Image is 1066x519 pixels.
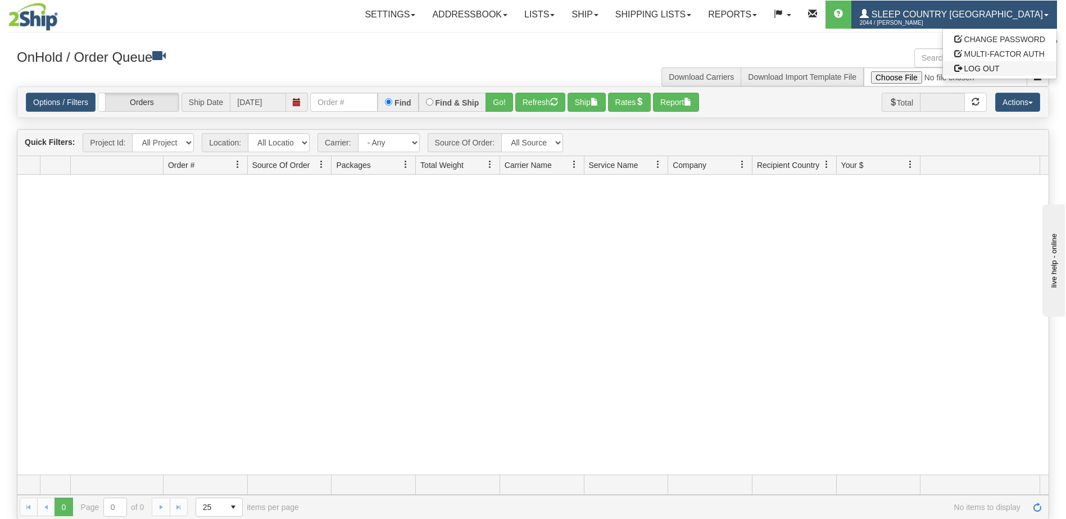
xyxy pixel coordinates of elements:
span: Location: [202,133,248,152]
span: Carrier Name [505,160,552,171]
button: Report [653,93,699,112]
a: Settings [356,1,424,29]
a: Packages filter column settings [396,155,415,174]
label: Orders [98,93,179,111]
span: Order # [168,160,194,171]
a: Refresh [1028,498,1046,516]
span: Sleep Country [GEOGRAPHIC_DATA] [869,10,1043,19]
label: Find [394,99,411,107]
button: Actions [995,93,1040,112]
h3: OnHold / Order Queue [17,48,525,65]
a: Addressbook [424,1,516,29]
iframe: chat widget [1040,202,1065,317]
a: Carrier Name filter column settings [565,155,584,174]
a: Download Carriers [669,72,734,81]
span: 25 [203,502,217,513]
span: Page of 0 [81,498,144,517]
span: Page sizes drop down [196,498,243,517]
a: Total Weight filter column settings [480,155,500,174]
button: Refresh [515,93,565,112]
span: 2044 / [PERSON_NAME] [860,17,944,29]
a: Your $ filter column settings [901,155,920,174]
button: Ship [568,93,606,112]
div: live help - online [8,10,104,18]
a: Lists [516,1,563,29]
span: Ship Date [182,93,230,112]
a: Sleep Country [GEOGRAPHIC_DATA] 2044 / [PERSON_NAME] [851,1,1057,29]
button: Rates [608,93,651,112]
span: Recipient Country [757,160,819,171]
input: Order # [310,93,378,112]
span: Service Name [589,160,638,171]
span: Source Of Order [252,160,310,171]
a: Service Name filter column settings [648,155,668,174]
input: Search [914,48,1027,67]
span: MULTI-FACTOR AUTH [964,49,1045,58]
a: Order # filter column settings [228,155,247,174]
img: logo2044.jpg [8,3,58,31]
span: Page 0 [55,498,72,516]
label: Find & Ship [436,99,479,107]
a: LOG OUT [943,61,1056,76]
span: items per page [196,498,299,517]
a: CHANGE PASSWORD [943,32,1056,47]
span: select [224,498,242,516]
div: grid toolbar [17,130,1049,156]
span: Total Weight [420,160,464,171]
a: Ship [563,1,606,29]
span: Packages [336,160,370,171]
span: CHANGE PASSWORD [964,35,1045,44]
span: Carrier: [317,133,358,152]
a: Recipient Country filter column settings [817,155,836,174]
span: No items to display [315,503,1020,512]
button: Go! [486,93,513,112]
a: Reports [700,1,765,29]
span: Company [673,160,706,171]
input: Import [864,67,1027,86]
span: Your $ [841,160,864,171]
span: Project Id: [83,133,132,152]
div: Support: 1 - 855 - 55 - 2SHIP [8,38,1058,48]
span: Total [882,93,920,112]
a: Company filter column settings [733,155,752,174]
label: Quick Filters: [25,136,75,148]
span: Source Of Order: [428,133,502,152]
a: MULTI-FACTOR AUTH [943,47,1056,61]
a: Shipping lists [607,1,700,29]
span: LOG OUT [964,64,1000,73]
a: Source Of Order filter column settings [312,155,331,174]
a: Options / Filters [26,93,96,112]
a: Download Import Template File [748,72,856,81]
